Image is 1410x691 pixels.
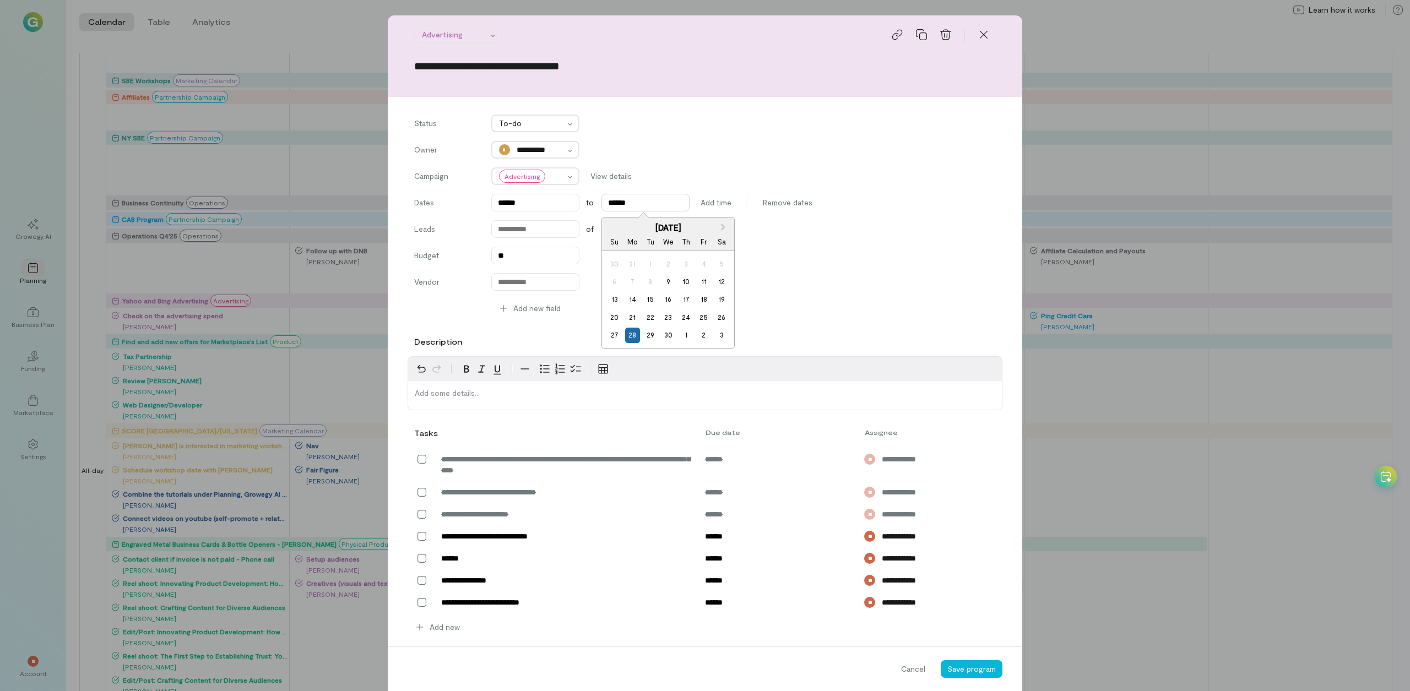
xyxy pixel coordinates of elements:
[643,328,658,342] div: Choose Tuesday, April 29th, 2025
[714,235,729,249] div: Sa
[679,235,693,249] div: Th
[459,361,474,377] button: Bold
[625,292,640,307] div: Choose Monday, April 14th, 2025
[414,276,480,291] label: Vendor
[941,660,1002,678] button: Save program
[414,336,462,347] label: Description
[586,224,594,235] span: of
[643,310,658,325] div: Choose Tuesday, April 22nd, 2025
[679,257,693,271] div: Not available Thursday, April 3rd, 2025
[414,250,480,264] label: Budget
[763,197,812,208] span: Remove dates
[714,257,729,271] div: Not available Saturday, April 5th, 2025
[660,292,675,307] div: Choose Wednesday, April 16th, 2025
[660,235,675,249] div: We
[607,310,622,325] div: Choose Sunday, April 20th, 2025
[679,310,693,325] div: Choose Thursday, April 24th, 2025
[513,303,561,314] span: Add new field
[714,328,729,342] div: Choose Saturday, May 3rd, 2025
[696,292,711,307] div: Choose Friday, April 18th, 2025
[660,310,675,325] div: Choose Wednesday, April 23rd, 2025
[643,235,658,249] div: Tu
[714,292,729,307] div: Choose Saturday, April 19th, 2025
[643,257,658,271] div: Not available Tuesday, April 1st, 2025
[414,361,429,377] button: Undo ⌘Z
[430,622,460,633] span: Add new
[714,310,729,325] div: Choose Saturday, April 26th, 2025
[625,328,640,342] div: Choose Monday, April 28th, 2025
[474,361,490,377] button: Italic
[414,144,480,159] label: Owner
[602,222,734,233] div: [DATE]
[660,328,675,342] div: Choose Wednesday, April 30th, 2025
[607,235,622,249] div: Su
[537,361,583,377] div: toggle group
[607,328,622,342] div: Choose Sunday, April 27th, 2025
[714,274,729,289] div: Choose Saturday, April 12th, 2025
[414,118,480,132] label: Status
[586,197,594,208] span: to
[699,428,858,437] div: Due date
[625,310,640,325] div: Choose Monday, April 21st, 2025
[552,361,568,377] button: Numbered list
[607,292,622,307] div: Choose Sunday, April 13th, 2025
[696,274,711,289] div: Choose Friday, April 11th, 2025
[643,292,658,307] div: Choose Tuesday, April 15th, 2025
[679,328,693,342] div: Choose Thursday, May 1st, 2025
[414,197,480,208] label: Dates
[590,171,632,182] span: View details
[715,219,733,236] button: Next Month
[605,255,730,344] div: month 2025-04
[568,361,583,377] button: Check list
[858,428,963,437] div: Assignee
[408,381,1002,410] div: editable markdown
[414,171,480,185] label: Campaign
[696,310,711,325] div: Choose Friday, April 25th, 2025
[625,257,640,271] div: Not available Monday, March 31st, 2025
[414,428,435,439] div: Tasks
[947,664,996,673] span: Save program
[625,235,640,249] div: Mo
[643,274,658,289] div: Not available Tuesday, April 8th, 2025
[901,663,925,674] span: Cancel
[625,274,640,289] div: Not available Monday, April 7th, 2025
[701,197,731,208] span: Add time
[414,224,480,238] label: Leads
[679,274,693,289] div: Choose Thursday, April 10th, 2025
[660,274,675,289] div: Choose Wednesday, April 9th, 2025
[660,257,675,271] div: Not available Wednesday, April 2nd, 2025
[607,274,622,289] div: Not available Sunday, April 6th, 2025
[490,361,505,377] button: Underline
[696,328,711,342] div: Choose Friday, May 2nd, 2025
[679,292,693,307] div: Choose Thursday, April 17th, 2025
[607,257,622,271] div: Not available Sunday, March 30th, 2025
[696,235,711,249] div: Fr
[696,257,711,271] div: Not available Friday, April 4th, 2025
[537,361,552,377] button: Bulleted list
